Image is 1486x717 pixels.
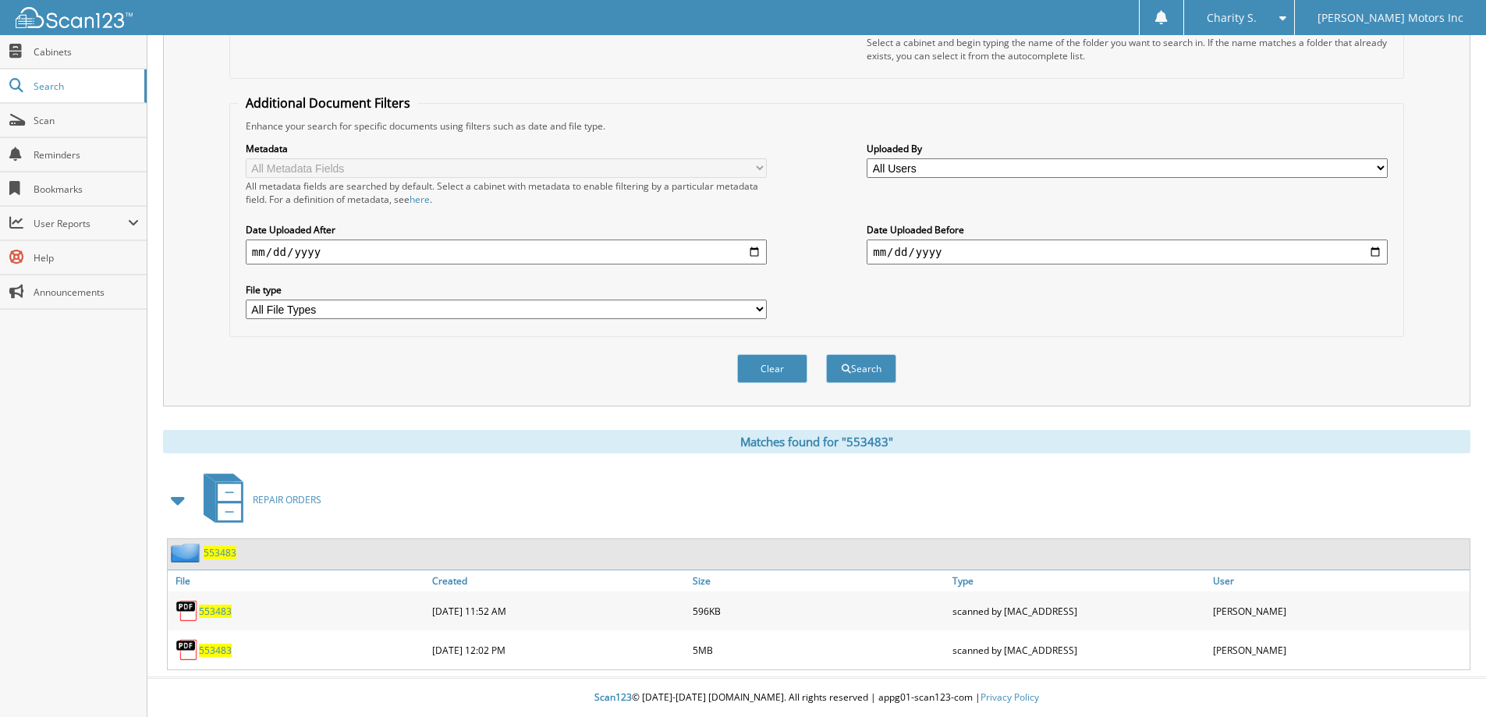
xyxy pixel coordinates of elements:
[34,217,128,230] span: User Reports
[949,570,1209,591] a: Type
[1408,642,1486,717] iframe: Chat Widget
[428,570,689,591] a: Created
[163,430,1470,453] div: Matches found for "553483"
[410,193,430,206] a: here
[176,638,199,662] img: PDF.png
[147,679,1486,717] div: © [DATE]-[DATE] [DOMAIN_NAME]. All rights reserved | appg01-scan123-com |
[34,251,139,264] span: Help
[246,240,767,264] input: start
[1207,13,1257,23] span: Charity S.
[867,36,1388,62] div: Select a cabinet and begin typing the name of the folder you want to search in. If the name match...
[826,354,896,383] button: Search
[246,179,767,206] div: All metadata fields are searched by default. Select a cabinet with metadata to enable filtering b...
[981,690,1039,704] a: Privacy Policy
[34,114,139,127] span: Scan
[34,183,139,196] span: Bookmarks
[253,493,321,506] span: REPAIR ORDERS
[199,605,232,618] a: 553483
[867,142,1388,155] label: Uploaded By
[168,570,428,591] a: File
[867,240,1388,264] input: end
[689,634,949,666] div: 5MB
[246,142,767,155] label: Metadata
[1209,634,1470,666] div: [PERSON_NAME]
[428,634,689,666] div: [DATE] 12:02 PM
[34,80,137,93] span: Search
[246,283,767,296] label: File type
[34,148,139,162] span: Reminders
[194,469,321,531] a: REPAIR ORDERS
[594,690,632,704] span: Scan123
[1209,570,1470,591] a: User
[737,354,807,383] button: Clear
[16,7,133,28] img: scan123-logo-white.svg
[238,94,418,112] legend: Additional Document Filters
[238,119,1396,133] div: Enhance your search for specific documents using filters such as date and file type.
[34,45,139,59] span: Cabinets
[171,543,204,563] img: folder2.png
[246,223,767,236] label: Date Uploaded After
[867,223,1388,236] label: Date Uploaded Before
[689,595,949,626] div: 596KB
[199,644,232,657] a: 553483
[949,595,1209,626] div: scanned by [MAC_ADDRESS]
[204,546,236,559] a: 553483
[1318,13,1463,23] span: [PERSON_NAME] Motors Inc
[428,595,689,626] div: [DATE] 11:52 AM
[1209,595,1470,626] div: [PERSON_NAME]
[949,634,1209,666] div: scanned by [MAC_ADDRESS]
[34,286,139,299] span: Announcements
[176,599,199,623] img: PDF.png
[689,570,949,591] a: Size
